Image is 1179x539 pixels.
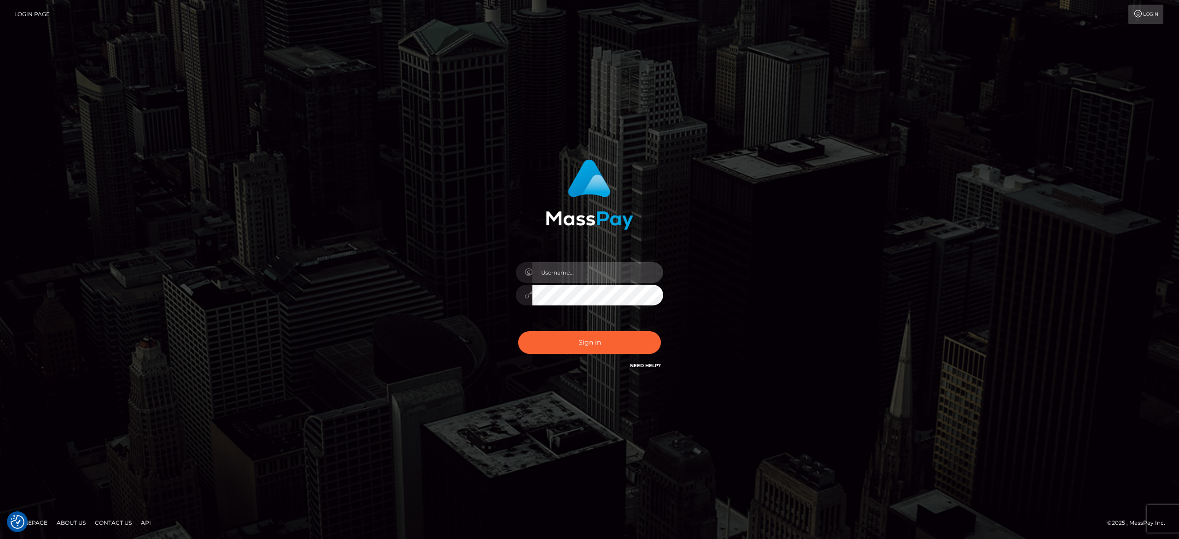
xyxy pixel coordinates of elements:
a: About Us [53,516,89,530]
input: Username... [532,262,663,283]
button: Consent Preferences [11,515,24,529]
img: MassPay Login [546,159,633,230]
a: Login [1128,5,1163,24]
a: Contact Us [91,516,135,530]
button: Sign in [518,331,661,354]
a: API [137,516,155,530]
div: © 2025 , MassPay Inc. [1107,518,1172,528]
a: Login Page [14,5,50,24]
a: Need Help? [630,363,661,369]
a: Homepage [10,516,51,530]
img: Revisit consent button [11,515,24,529]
